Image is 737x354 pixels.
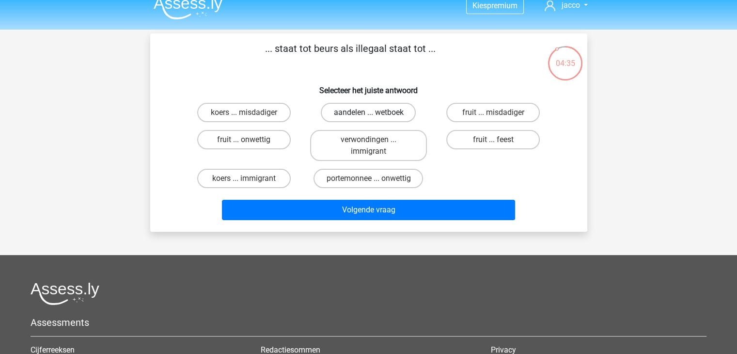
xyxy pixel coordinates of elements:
label: fruit ... feest [446,130,540,149]
label: portemonnee ... onwettig [314,169,423,188]
label: fruit ... misdadiger [446,103,540,122]
button: Volgende vraag [222,200,515,220]
div: 04:35 [547,45,583,69]
label: fruit ... onwettig [197,130,291,149]
span: Kies [472,1,487,10]
label: koers ... immigrant [197,169,291,188]
h5: Assessments [31,317,706,328]
label: aandelen ... wetboek [321,103,416,122]
span: jacco [561,0,580,10]
img: Assessly logo [31,282,99,305]
label: verwondingen ... immigrant [310,130,427,161]
p: ... staat tot beurs als illegaal staat tot ... [166,41,535,70]
span: premium [487,1,517,10]
label: koers ... misdadiger [197,103,291,122]
h6: Selecteer het juiste antwoord [166,78,572,95]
